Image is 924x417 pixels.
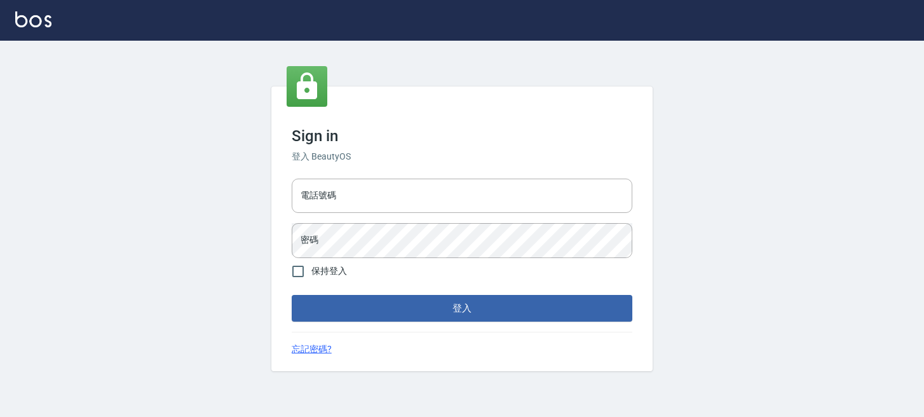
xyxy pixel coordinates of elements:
[292,150,632,163] h6: 登入 BeautyOS
[292,127,632,145] h3: Sign in
[292,343,332,356] a: 忘記密碼?
[15,11,51,27] img: Logo
[292,295,632,322] button: 登入
[311,264,347,278] span: 保持登入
